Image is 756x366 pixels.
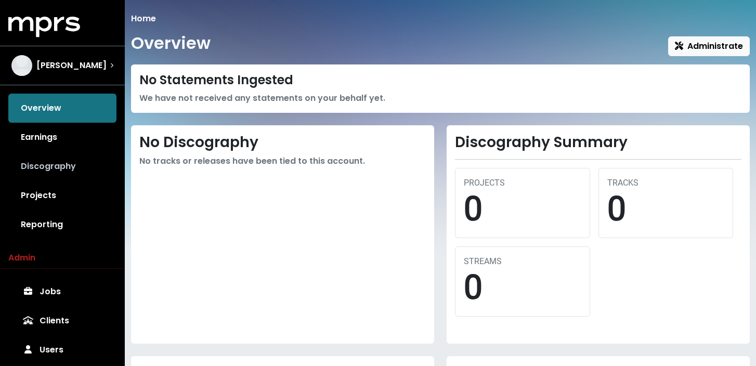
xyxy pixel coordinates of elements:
[464,177,581,189] div: PROJECTS
[36,59,107,72] span: [PERSON_NAME]
[8,306,116,335] a: Clients
[464,255,581,268] div: STREAMS
[8,335,116,364] a: Users
[139,92,741,104] div: We have not received any statements on your behalf yet.
[131,12,156,25] li: Home
[8,210,116,239] a: Reporting
[455,134,741,151] h2: Discography Summary
[131,12,750,25] nav: breadcrumb
[8,277,116,306] a: Jobs
[607,189,725,229] div: 0
[131,33,211,53] h1: Overview
[8,152,116,181] a: Discography
[668,36,750,56] button: Administrate
[139,134,426,151] h2: No Discography
[8,123,116,152] a: Earnings
[607,177,725,189] div: TRACKS
[8,20,80,32] a: mprs logo
[139,155,426,167] div: No tracks or releases have been tied to this account.
[11,55,32,76] img: The selected account / producer
[464,189,581,229] div: 0
[139,73,741,88] div: No Statements Ingested
[675,40,743,52] span: Administrate
[8,181,116,210] a: Projects
[464,268,581,308] div: 0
